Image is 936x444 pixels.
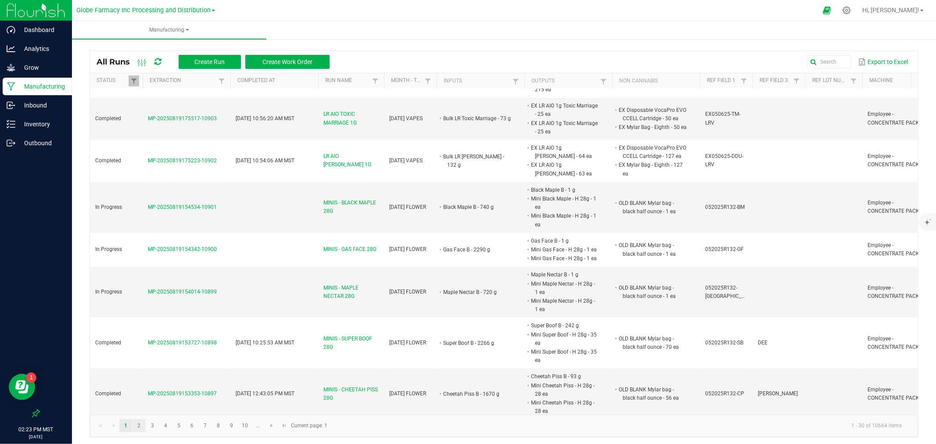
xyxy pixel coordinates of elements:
[148,204,217,210] span: MP-20250819154534-10901
[199,419,212,432] a: Page 7
[389,390,426,397] span: [DATE] FLOWER
[268,422,275,429] span: Go to the next page
[236,390,294,397] span: [DATE] 12:43:05 PM MST
[148,289,217,295] span: MP-20250819154014-10899
[617,334,687,351] li: OLD BLANK Mylar bag - black half ounce - 70 ea
[530,254,599,263] li: Mini Gas Face - H 28g - 1 ea
[389,115,423,122] span: [DATE] VAPES
[530,297,599,314] li: Mini Maple Nectar - H 28g - 1 ea
[530,119,599,136] li: EX LR AIO 1g Toxic Marriage - 25 ea
[7,63,15,72] inline-svg: Grow
[530,270,599,279] li: Maple Nectar B - 1 g
[15,25,68,35] p: Dashboard
[530,381,599,398] li: Mini Cheetah Piss - H 28g - 28 ea
[15,62,68,73] p: Grow
[95,115,121,122] span: Completed
[15,100,68,111] p: Inbound
[530,321,599,330] li: Super Boof B - 242 g
[159,419,172,432] a: Page 4
[862,7,919,14] span: Hi, [PERSON_NAME]!
[868,111,919,125] span: Employee - CONCENTRATE PACK
[237,77,315,84] a: Completed AtSortable
[617,123,687,132] li: EX Mylar Bag - Eighth - 50 ea
[72,26,266,34] span: Manufacturing
[4,426,68,433] p: 02:23 PM MST
[841,6,852,14] div: Manage settings
[323,335,379,351] span: MINIS - SUPER BOOF 28G
[281,422,288,429] span: Go to the last page
[442,152,511,169] li: Bulk LR [PERSON_NAME] - 132 g
[15,81,68,92] p: Manufacturing
[530,245,599,254] li: Mini Gas Face - H 28g - 1 ea
[530,186,599,194] li: Black Maple B - 1 g
[530,101,599,118] li: EX LR AIO 1g Toxic Marriage - 25 ea
[442,339,511,347] li: Super Boof B - 2266 g
[95,158,121,164] span: Completed
[705,340,743,346] span: 052025R132-SB
[7,139,15,147] inline-svg: Outbound
[817,2,837,19] span: Open Ecommerce Menu
[868,387,919,401] span: Employee - CONCENTRATE PACK
[530,143,599,161] li: EX LR AIO 1g [PERSON_NAME] - 64 ea
[530,398,599,415] li: Mini Cheetah Piss - H 28g - 28 ea
[129,75,139,86] a: Filter
[148,246,217,252] span: MP-20250819154342-10900
[524,73,612,89] th: Outputs
[856,54,911,69] button: Export to Excel
[236,158,294,164] span: [DATE] 10:54:06 AM MST
[437,73,524,89] th: Inputs
[530,194,599,211] li: Mini Black Maple - H 28g - 1 ea
[530,211,599,229] li: Mini Black Maple - H 28g - 1 ea
[9,374,35,400] iframe: Resource center
[510,76,521,87] a: Filter
[617,241,687,258] li: OLD BLANK Mylar bag - black half ounce - 1 ea
[530,347,599,365] li: Mini Super Boof - H 28g - 35 ea
[389,289,426,295] span: [DATE] FLOWER
[705,285,756,299] span: 052025R132-[GEOGRAPHIC_DATA]
[598,76,609,87] a: Filter
[7,120,15,129] inline-svg: Inventory
[705,246,744,252] span: 052025R132-GF
[705,390,744,397] span: 052025R132-CP
[807,55,851,68] input: Search
[146,419,159,432] a: Page 3
[95,204,122,210] span: In Progress
[323,284,379,301] span: MINIS - MAPLE NECTAR 28G
[95,289,122,295] span: In Progress
[252,419,265,432] a: Page 11
[333,419,909,433] kendo-pager-info: 1 - 30 of 10664 items
[617,161,687,178] li: EX Mylar Bag - Eighth - 127 ea
[442,245,511,254] li: Gas Face B - 2290 g
[236,340,294,346] span: [DATE] 10:25:53 AM MST
[32,409,40,418] label: Pin the sidebar to full width on large screens
[323,110,379,127] span: LR AIO TOXIC MARRIAGE 1G
[216,75,227,86] a: Filter
[95,390,121,397] span: Completed
[617,283,687,301] li: OLD BLANK Mylar bag - black half ounce - 1 ea
[90,415,918,437] kendo-pager: Current page: 1
[186,419,198,432] a: Page 6
[262,58,312,65] span: Create Work Order
[423,75,433,86] a: Filter
[389,158,423,164] span: [DATE] VAPES
[389,204,426,210] span: [DATE] FLOWER
[76,7,211,14] span: Globe Farmacy Inc Processing and Distribution
[148,158,217,164] span: MP-20250819175223-10902
[148,115,217,122] span: MP-20250819175517-10903
[15,43,68,54] p: Analytics
[758,340,767,346] span: DEE
[389,246,426,252] span: [DATE] FLOWER
[530,236,599,245] li: Gas Face B - 1 g
[148,340,217,346] span: MP-20250819153727-10898
[370,75,380,86] a: Filter
[172,419,185,432] a: Page 5
[323,386,379,402] span: MINIS - CHEETAH PISS 28G
[760,77,791,84] a: Ref Field 3Sortable
[97,54,336,69] div: All Runs
[612,73,700,89] th: Non Cannabis
[26,372,36,383] iframe: Resource center unread badge
[212,419,225,432] a: Page 8
[848,75,859,86] a: Filter
[236,115,294,122] span: [DATE] 10:56:20 AM MST
[15,119,68,129] p: Inventory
